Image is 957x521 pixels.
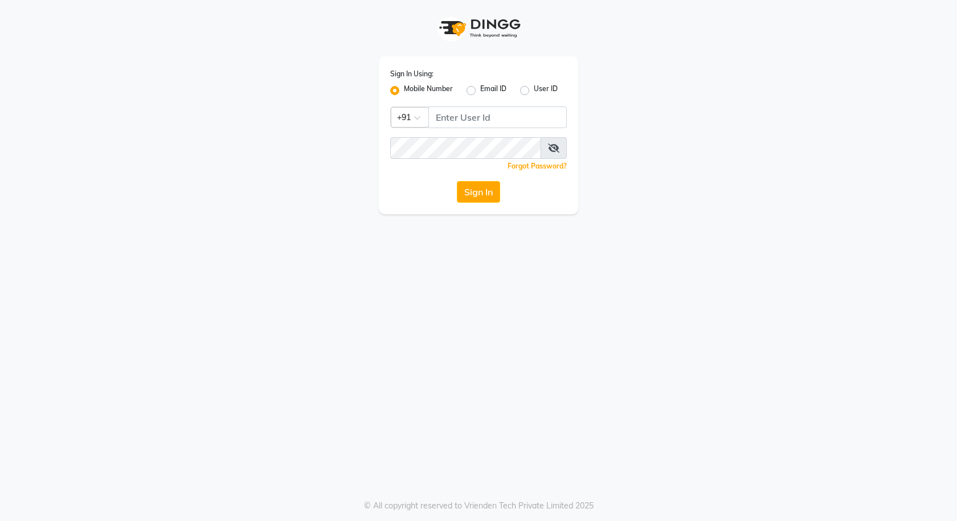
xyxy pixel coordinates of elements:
[457,181,500,203] button: Sign In
[390,137,541,159] input: Username
[433,11,524,45] img: logo1.svg
[404,84,453,97] label: Mobile Number
[508,162,567,170] a: Forgot Password?
[534,84,558,97] label: User ID
[428,106,567,128] input: Username
[390,69,433,79] label: Sign In Using:
[480,84,506,97] label: Email ID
